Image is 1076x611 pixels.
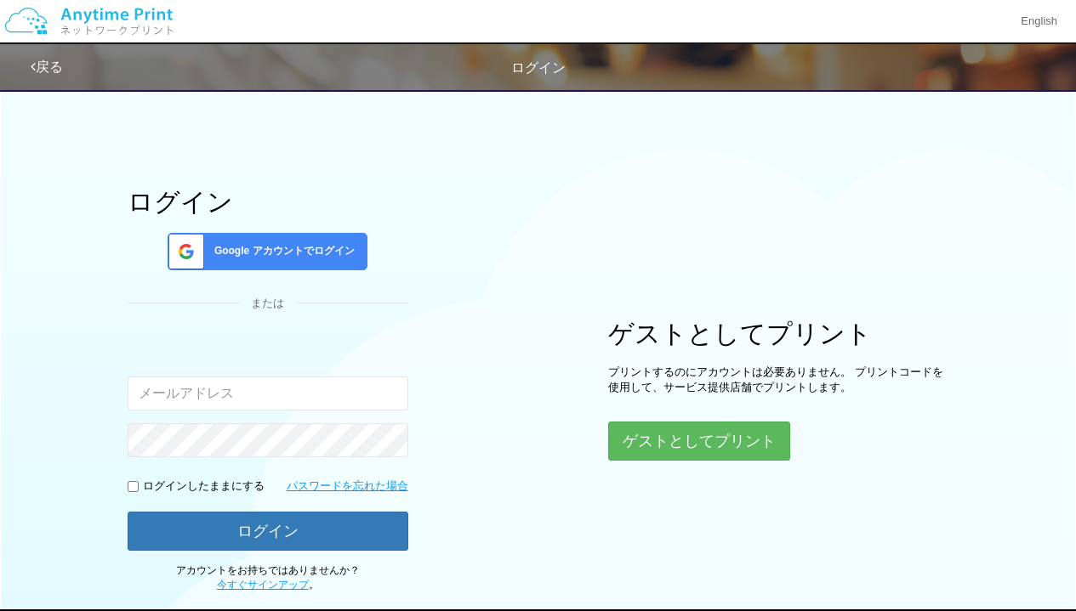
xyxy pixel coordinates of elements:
[128,376,408,410] input: メールアドレス
[217,579,319,591] span: 。
[128,563,408,592] p: アカウントをお持ちではありませんか？
[217,579,309,591] a: 今すぐサインアップ
[287,478,408,495] a: パスワードを忘れた場合
[511,60,566,75] span: ログイン
[608,365,948,396] p: プリントするのにアカウントは必要ありません。 プリントコードを使用して、サービス提供店舗でプリントします。
[128,512,408,551] button: ログイン
[128,296,408,312] div: または
[208,244,355,258] span: Google アカウントでログイン
[143,478,265,495] p: ログインしたままにする
[608,320,948,348] h1: ゲストとしてプリント
[128,188,408,216] h1: ログイン
[31,59,63,74] a: 戻る
[608,421,790,461] button: ゲストとしてプリント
